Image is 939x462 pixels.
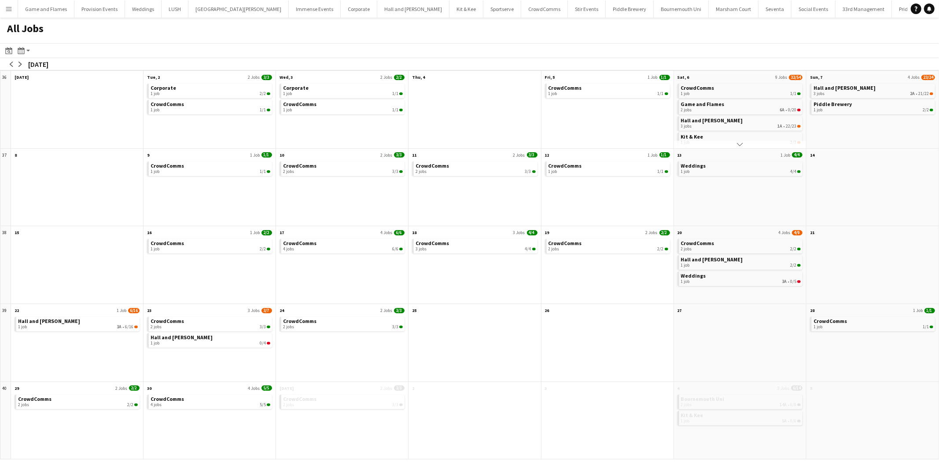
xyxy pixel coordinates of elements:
[151,333,270,346] a: Hall and [PERSON_NAME]1 job0/4
[658,169,664,174] span: 1/1
[665,170,668,173] span: 1/1
[775,74,787,80] span: 9 Jobs
[681,117,743,124] span: Hall and Woodhouse
[283,396,317,402] span: CrowdComms
[162,0,188,18] button: LUSH
[923,324,929,330] span: 1/1
[377,0,449,18] button: Hall and [PERSON_NAME]
[399,109,403,111] span: 1/1
[681,133,703,140] span: Kit & Kee
[392,169,398,174] span: 3/3
[836,0,892,18] button: 33rd Management
[513,230,525,235] span: 3 Jobs
[261,230,272,235] span: 2/2
[117,308,126,313] span: 1 Job
[549,239,668,252] a: CrowdComms2 jobs2/2
[545,230,549,235] span: 19
[147,385,151,391] span: 30
[782,418,787,424] span: 5A
[681,402,692,407] span: 2 jobs
[151,91,159,96] span: 1 job
[260,169,266,174] span: 1/1
[125,0,162,18] button: Weddings
[782,279,787,284] span: 3A
[814,107,822,113] span: 1 job
[908,74,920,80] span: 4 Jobs
[151,169,159,174] span: 1 job
[527,230,538,235] span: 4/4
[267,92,270,95] span: 2/2
[814,84,933,96] a: Hall and [PERSON_NAME]3 jobs2A•21/22
[416,239,535,252] a: CrowdComms3 jobs4/4
[74,0,125,18] button: Provision Events
[261,152,272,158] span: 1/1
[678,74,689,80] span: Sat, 6
[681,246,692,252] span: 2 jobs
[449,0,483,18] button: Kit & Kee
[678,308,682,313] span: 27
[780,402,787,407] span: 14A
[681,239,801,252] a: CrowdComms2 jobs2/2
[151,334,213,341] span: Hall and Woodhouse
[399,326,403,328] span: 3/3
[416,162,449,169] span: CrowdComms
[283,84,309,91] span: Corporate
[681,101,725,107] span: Game and Flames
[283,324,294,330] span: 2 jobs
[814,318,847,324] span: CrowdComms
[681,279,801,284] div: •
[267,109,270,111] span: 1/1
[549,84,668,96] a: CrowdComms1 job1/1
[147,152,149,158] span: 9
[260,107,266,113] span: 1/1
[392,246,398,252] span: 6/6
[681,279,690,284] span: 1 job
[665,92,668,95] span: 1/1
[280,152,284,158] span: 10
[545,152,549,158] span: 12
[797,264,801,267] span: 2/2
[267,170,270,173] span: 1/1
[892,0,936,18] button: Pride Festival
[147,308,151,313] span: 23
[380,385,392,391] span: 2 Jobs
[790,91,796,96] span: 1/1
[394,230,405,235] span: 6/6
[678,385,680,391] span: 4
[151,84,176,91] span: Corporate
[790,418,796,424] span: 0/6
[0,382,11,460] div: 40
[151,318,184,324] span: CrowdComms
[797,125,801,128] span: 22/23
[648,74,658,80] span: 1 Job
[280,230,284,235] span: 17
[814,324,822,330] span: 1 job
[778,230,790,235] span: 4 Jobs
[412,230,416,235] span: 18
[549,169,557,174] span: 1 job
[780,107,784,113] span: 6A
[151,396,184,402] span: CrowdComms
[810,308,814,313] span: 28
[283,240,317,246] span: CrowdComms
[151,84,270,96] a: Corporate1 job2/2
[681,100,801,113] a: Game and Flames2 jobs6A•0/20
[681,124,692,129] span: 3 jobs
[412,385,414,391] span: 2
[786,124,796,129] span: 22/23
[260,91,266,96] span: 2/2
[260,341,266,346] span: 0/4
[814,91,933,96] div: •
[283,402,294,407] span: 2 jobs
[681,256,743,263] span: Hall and Woodhouse
[134,403,138,406] span: 2/2
[788,107,796,113] span: 0/20
[797,170,801,173] span: 4/4
[681,161,801,174] a: Weddings1 job4/4
[416,240,449,246] span: CrowdComms
[810,230,814,235] span: 21
[151,317,270,330] a: CrowdComms2 jobs3/3
[18,318,80,324] span: Hall and Woodhouse
[681,91,690,96] span: 1 job
[248,308,260,313] span: 3 Jobs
